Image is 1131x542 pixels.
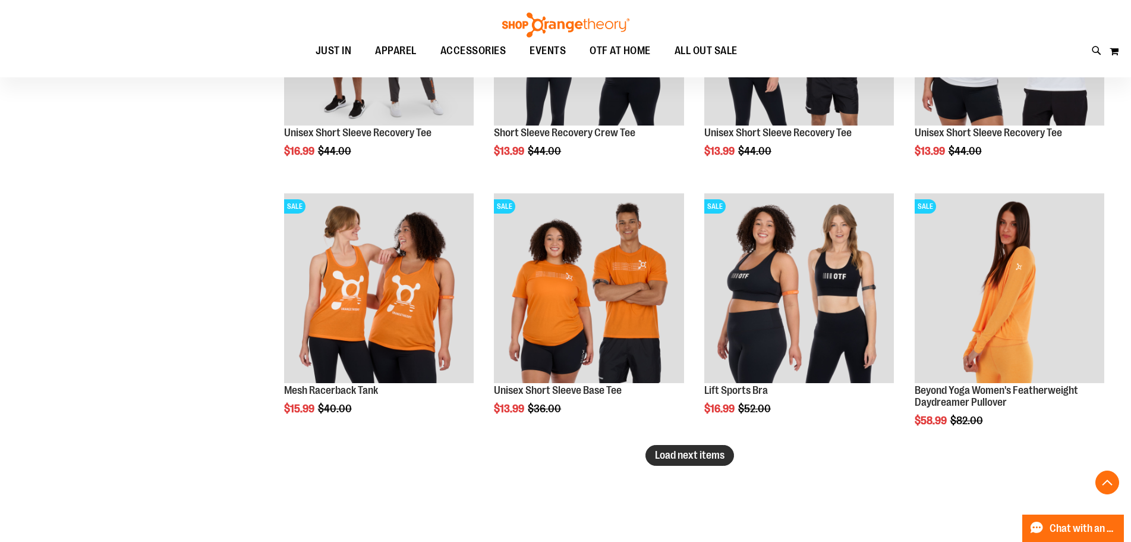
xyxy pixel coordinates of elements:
[738,403,773,415] span: $52.00
[704,193,894,383] img: Main view of 2024 October Lift Sports Bra
[494,384,622,396] a: Unisex Short Sleeve Base Tee
[284,403,316,415] span: $15.99
[909,187,1110,457] div: product
[915,193,1104,383] img: Product image for Beyond Yoga Womens Featherweight Daydreamer Pullover
[494,193,683,385] a: Product image for Unisex Short Sleeve Base TeeSALE
[698,187,900,445] div: product
[375,37,417,64] span: APPAREL
[316,37,352,64] span: JUST IN
[704,199,726,214] span: SALE
[590,37,651,64] span: OTF AT HOME
[494,403,526,415] span: $13.99
[655,449,724,461] span: Load next items
[915,145,947,157] span: $13.99
[494,127,635,139] a: Short Sleeve Recovery Crew Tee
[494,193,683,383] img: Product image for Unisex Short Sleeve Base Tee
[278,187,480,445] div: product
[494,199,515,214] span: SALE
[704,127,852,139] a: Unisex Short Sleeve Recovery Tee
[488,187,689,445] div: product
[530,37,566,64] span: EVENTS
[284,193,474,383] img: Product image for Mesh Racerback Tank
[915,384,1078,408] a: Beyond Yoga Women's Featherweight Daydreamer Pullover
[318,145,353,157] span: $44.00
[704,145,736,157] span: $13.99
[915,415,949,427] span: $58.99
[1095,471,1119,494] button: Back To Top
[738,145,773,157] span: $44.00
[915,199,936,214] span: SALE
[528,145,563,157] span: $44.00
[915,127,1062,139] a: Unisex Short Sleeve Recovery Tee
[528,403,563,415] span: $36.00
[704,384,768,396] a: Lift Sports Bra
[1050,523,1117,534] span: Chat with an Expert
[494,145,526,157] span: $13.99
[284,127,431,139] a: Unisex Short Sleeve Recovery Tee
[950,415,985,427] span: $82.00
[645,445,734,466] button: Load next items
[318,403,354,415] span: $40.00
[1022,515,1124,542] button: Chat with an Expert
[704,403,736,415] span: $16.99
[500,12,631,37] img: Shop Orangetheory
[284,193,474,385] a: Product image for Mesh Racerback TankSALE
[284,145,316,157] span: $16.99
[675,37,738,64] span: ALL OUT SALE
[949,145,984,157] span: $44.00
[440,37,506,64] span: ACCESSORIES
[704,193,894,385] a: Main view of 2024 October Lift Sports BraSALE
[915,193,1104,385] a: Product image for Beyond Yoga Womens Featherweight Daydreamer PulloverSALE
[284,384,378,396] a: Mesh Racerback Tank
[284,199,305,214] span: SALE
